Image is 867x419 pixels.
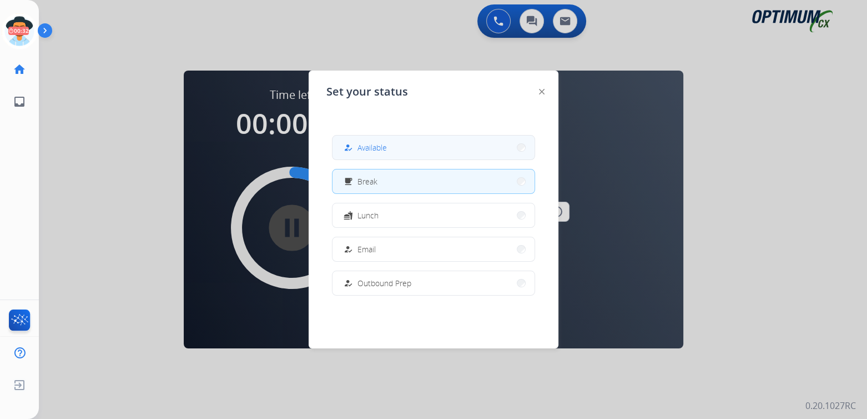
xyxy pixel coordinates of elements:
button: Email [332,237,535,261]
mat-icon: inbox [13,95,26,108]
span: Lunch [357,209,379,221]
button: Lunch [332,203,535,227]
mat-icon: free_breakfast [344,177,353,186]
mat-icon: how_to_reg [344,245,353,254]
button: Available [332,136,535,159]
mat-icon: home [13,63,26,76]
span: Outbound Prep [357,277,411,289]
mat-icon: how_to_reg [344,143,353,152]
mat-icon: how_to_reg [344,278,353,288]
mat-icon: fastfood [344,211,353,220]
button: Outbound Prep [332,271,535,295]
img: close-button [539,89,545,94]
p: 0.20.1027RC [805,399,856,412]
span: Set your status [326,84,408,99]
span: Break [357,176,377,187]
span: Available [357,142,387,153]
button: Break [332,169,535,193]
span: Email [357,243,376,255]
